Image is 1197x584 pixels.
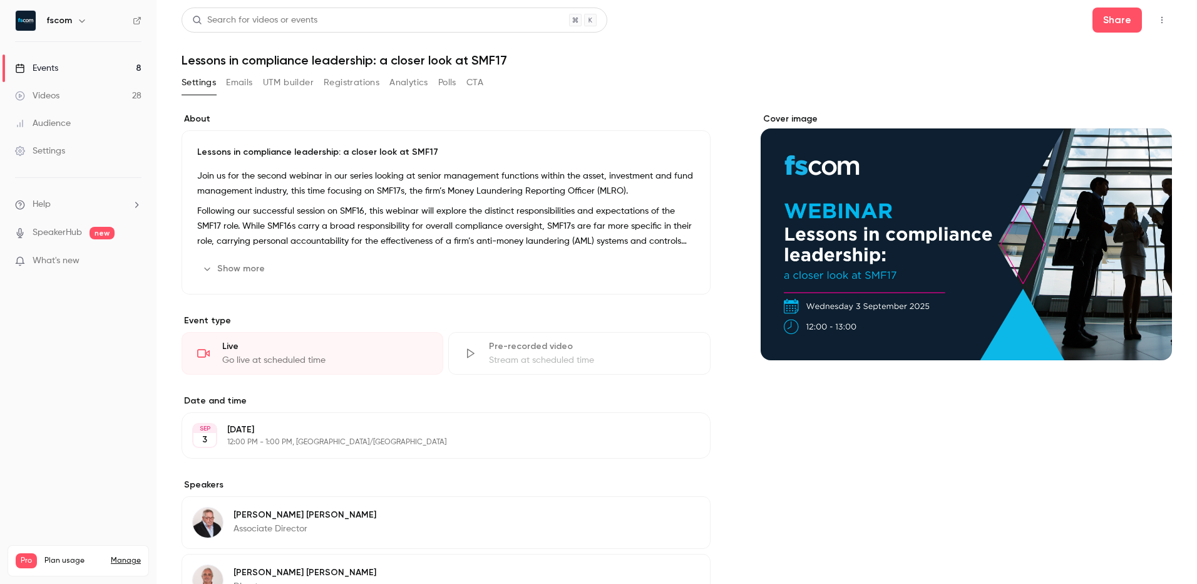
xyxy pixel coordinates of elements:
[227,424,644,436] p: [DATE]
[33,198,51,211] span: Help
[33,226,82,239] a: SpeakerHub
[489,340,694,353] div: Pre-recorded video
[226,73,252,93] button: Emails
[46,14,72,27] h6: fscom
[234,566,376,579] p: [PERSON_NAME] [PERSON_NAME]
[182,332,443,375] div: LiveGo live at scheduled time
[438,73,456,93] button: Polls
[126,256,141,267] iframe: Noticeable Trigger
[90,227,115,239] span: new
[16,553,37,568] span: Pro
[15,198,141,211] li: help-dropdown-opener
[761,113,1172,125] label: Cover image
[33,254,80,268] span: What's new
[193,508,223,538] img: Kevin Farrell
[466,73,483,93] button: CTA
[182,479,711,491] label: Speakers
[15,62,58,75] div: Events
[222,354,428,367] div: Go live at scheduled time
[234,523,376,535] p: Associate Director
[324,73,379,93] button: Registrations
[489,354,694,367] div: Stream at scheduled time
[227,437,644,447] p: 12:00 PM - 1:00 PM, [GEOGRAPHIC_DATA]/[GEOGRAPHIC_DATA]
[389,73,428,93] button: Analytics
[222,340,428,353] div: Live
[15,90,59,102] div: Videos
[193,424,216,433] div: SEP
[182,315,711,327] p: Event type
[448,332,710,375] div: Pre-recorded videoStream at scheduled time
[197,146,695,159] p: Lessons in compliance leadership: a closer look at SMF17
[1092,8,1142,33] button: Share
[761,113,1172,360] section: Cover image
[111,556,141,566] a: Manage
[182,73,216,93] button: Settings
[197,259,272,279] button: Show more
[44,556,103,566] span: Plan usage
[182,53,1172,68] h1: Lessons in compliance leadership: a closer look at SMF17
[182,113,711,125] label: About
[182,395,711,407] label: Date and time
[15,117,71,130] div: Audience
[234,509,376,521] p: [PERSON_NAME] [PERSON_NAME]
[192,14,317,27] div: Search for videos or events
[197,204,695,249] p: Following our successful session on SMF16, this webinar will explore the distinct responsibilitie...
[15,145,65,157] div: Settings
[16,11,36,31] img: fscom
[202,434,207,446] p: 3
[263,73,314,93] button: UTM builder
[182,496,711,549] div: Kevin Farrell[PERSON_NAME] [PERSON_NAME]Associate Director
[197,169,695,199] p: Join us for the second webinar in our series looking at senior management functions within the as...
